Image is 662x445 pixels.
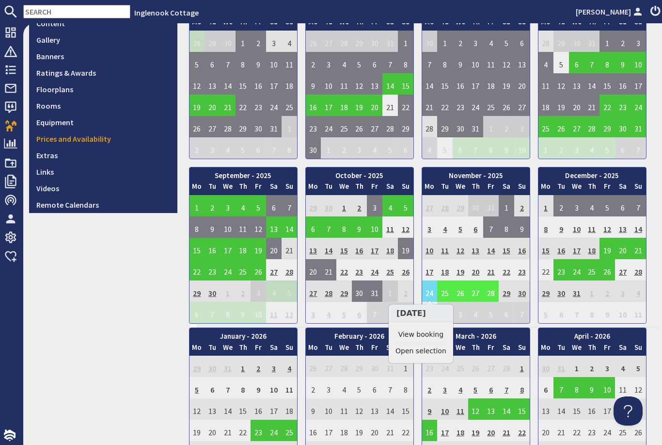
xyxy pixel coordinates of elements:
a: Ratings & Awards [29,65,177,81]
td: 3 [569,195,584,216]
td: 23 [453,95,468,116]
td: 6 [367,52,382,73]
th: Sa [382,16,398,31]
td: 2 [499,116,514,137]
td: 29 [306,195,321,216]
th: Mo [538,16,554,31]
th: Su [282,181,297,195]
td: 18 [483,73,499,95]
th: Th [236,16,251,31]
td: 9 [453,52,468,73]
td: 3 [266,31,282,52]
th: Fr [483,181,499,195]
td: 6 [615,195,630,216]
th: Th [584,181,600,195]
td: 5 [553,52,569,73]
td: 8 [398,52,413,73]
td: 30 [453,116,468,137]
td: 9 [352,216,367,238]
td: 30 [422,31,438,52]
th: Fr [251,16,266,31]
td: 26 [306,31,321,52]
td: 30 [569,31,584,52]
td: 27 [367,116,382,137]
td: 3 [422,216,438,238]
td: 1 [236,31,251,52]
td: 12 [251,216,266,238]
td: 11 [236,216,251,238]
td: 4 [538,52,554,73]
td: 22 [437,95,453,116]
td: 29 [437,116,453,137]
td: 28 [584,116,600,137]
td: 7 [220,52,236,73]
td: 5 [352,52,367,73]
td: 5 [453,216,468,238]
td: 1 [398,31,413,52]
td: 20 [367,95,382,116]
td: 22 [599,95,615,116]
td: 1 [437,31,453,52]
td: 7 [584,52,600,73]
td: 28 [538,31,554,52]
td: 10 [220,216,236,238]
td: 9 [205,216,220,238]
td: 25 [538,116,554,137]
input: SEARCH [23,5,130,18]
td: 5 [382,137,398,159]
td: 29 [352,31,367,52]
td: 5 [499,31,514,52]
td: 3 [205,137,220,159]
a: Floorplans [29,81,177,98]
td: 6 [569,52,584,73]
td: 3 [321,52,336,73]
td: 10 [367,216,382,238]
td: 1 [599,31,615,52]
td: 15 [398,73,413,95]
th: Sa [499,181,514,195]
td: 8 [483,137,499,159]
td: 10 [514,137,530,159]
td: 21 [382,95,398,116]
td: 9 [251,52,266,73]
th: Sa [499,16,514,31]
th: Su [398,16,413,31]
td: 29 [205,31,220,52]
td: 12 [499,52,514,73]
td: 29 [599,116,615,137]
a: Banners [29,48,177,65]
td: 8 [538,216,554,238]
td: 2 [336,137,352,159]
td: 13 [205,73,220,95]
td: 4 [367,137,382,159]
td: 14 [584,73,600,95]
td: 19 [352,95,367,116]
td: 4 [236,195,251,216]
a: Rooms [29,98,177,114]
th: Mo [189,16,205,31]
td: 2 [553,137,569,159]
iframe: Toggle Customer Support [614,396,643,426]
td: 8 [599,52,615,73]
td: 8 [336,216,352,238]
td: 7 [321,216,336,238]
td: 15 [236,73,251,95]
th: Sa [382,181,398,195]
td: 20 [569,95,584,116]
td: 6 [251,137,266,159]
td: 16 [306,95,321,116]
th: We [453,181,468,195]
td: 22 [398,95,413,116]
td: 20 [205,95,220,116]
td: 23 [251,95,266,116]
th: We [220,181,236,195]
td: 26 [189,116,205,137]
a: Remote Calendars [29,197,177,213]
th: Fr [599,16,615,31]
td: 3 [630,31,646,52]
td: 28 [437,195,453,216]
td: 6 [266,195,282,216]
td: 27 [514,95,530,116]
td: 27 [205,116,220,137]
td: 1 [321,137,336,159]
